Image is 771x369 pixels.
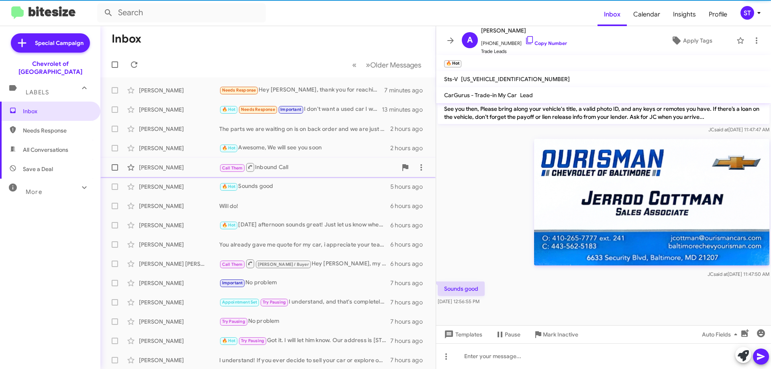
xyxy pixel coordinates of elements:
span: Call Them [222,262,243,267]
div: [PERSON_NAME] [139,163,219,171]
a: Insights [667,3,702,26]
button: Previous [347,57,361,73]
div: [PERSON_NAME] [139,298,219,306]
span: [PHONE_NUMBER] [481,35,567,47]
div: Hey [PERSON_NAME], thank you for reaching out. As much as we would like to purchase it doesn't lo... [219,86,384,95]
span: Appointment Set [222,300,257,305]
div: 5 hours ago [390,183,429,191]
span: Important [280,107,301,112]
span: [DATE] 12:56:55 PM [438,298,479,304]
div: 7 hours ago [390,356,429,364]
span: Lead [520,92,533,99]
div: You already gave me quote for my car, i appreciate your team taking the time to work on me with t... [219,241,390,249]
div: [PERSON_NAME] [139,183,219,191]
span: All Conversations [23,146,68,154]
div: 6 hours ago [390,241,429,249]
div: 7 hours ago [390,318,429,326]
button: Mark Inactive [527,327,585,342]
div: No problem [219,278,390,287]
div: [PERSON_NAME] [139,106,219,114]
span: More [26,188,42,196]
div: The parts we are waiting on is on back order and we are just waiting for the parts to get her to ... [219,125,390,133]
div: Sounds good [219,182,390,191]
span: Auto Fields [702,327,740,342]
nav: Page navigation example [348,57,426,73]
small: 🔥 Hot [444,60,461,67]
span: Mark Inactive [543,327,578,342]
span: 🔥 Hot [222,222,236,228]
div: Inbound Call [219,162,397,172]
div: 6 hours ago [390,260,429,268]
span: Templates [443,327,482,342]
button: Pause [489,327,527,342]
span: Sts-V [444,75,458,83]
a: Special Campaign [11,33,90,53]
div: [PERSON_NAME] [139,144,219,152]
div: 13 minutes ago [382,106,429,114]
button: Apply Tags [650,33,732,48]
div: [PERSON_NAME] [139,318,219,326]
h1: Inbox [112,33,141,45]
span: Trade Leads [481,47,567,55]
div: I understand, and that's completely fine! Feel free to reach out anytime. [219,298,390,307]
span: Older Messages [370,61,421,69]
span: Apply Tags [683,33,712,48]
span: 🔥 Hot [222,107,236,112]
img: ME1c10397ebb3a38840094724edd5b7e70 [534,139,769,265]
div: [PERSON_NAME] [PERSON_NAME] [139,260,219,268]
div: Hey [PERSON_NAME], my manager’s been paying up to 180% over market for trades this week. If yours... [219,259,390,269]
div: 2 hours ago [390,144,429,152]
div: [PERSON_NAME] [139,86,219,94]
a: Copy Number [525,40,567,46]
span: 🔥 Hot [222,145,236,151]
div: ST [740,6,754,20]
a: Inbox [598,3,627,26]
span: 🔥 Hot [222,338,236,343]
button: ST [734,6,762,20]
span: A [467,34,473,47]
span: [US_VEHICLE_IDENTIFICATION_NUMBER] [461,75,570,83]
p: Sounds good [438,281,485,296]
div: 7 minutes ago [384,86,429,94]
div: Got it. I will let him know. Our address is [STREET_ADDRESS] [219,336,390,345]
span: Save a Deal [23,165,53,173]
span: Special Campaign [35,39,84,47]
span: Needs Response [222,88,256,93]
a: Calendar [627,3,667,26]
span: [PERSON_NAME] [481,26,567,35]
span: JC [DATE] 11:47:47 AM [708,126,769,133]
span: Profile [702,3,734,26]
div: [DATE] afternoon sounds great! Just let us know when you're able to make it, and we'll be ready t... [219,220,390,230]
div: Will do! [219,202,390,210]
div: I understand! If you ever decide to sell your car or explore options in the furure, don't hesitat... [219,356,390,364]
span: Try Pausing [241,338,264,343]
div: [PERSON_NAME] [139,202,219,210]
div: [PERSON_NAME] [139,279,219,287]
span: Labels [26,89,49,96]
span: Try Pausing [222,319,245,324]
span: » [366,60,370,70]
div: [PERSON_NAME] [139,125,219,133]
span: CarGurus - Trade-in My Car [444,92,517,99]
div: 6 hours ago [390,221,429,229]
div: [PERSON_NAME] [139,337,219,345]
span: Call Them [222,165,243,171]
div: 7 hours ago [390,279,429,287]
div: 6 hours ago [390,202,429,210]
div: No problem [219,317,390,326]
button: Templates [436,327,489,342]
span: Needs Response [23,126,91,135]
span: Important [222,280,243,285]
button: Next [361,57,426,73]
div: 2 hours ago [390,125,429,133]
div: [PERSON_NAME] [139,356,219,364]
span: [PERSON_NAME] / Buyer [258,262,309,267]
span: 🔥 Hot [222,184,236,189]
div: Awesome, We will see you soon [219,143,390,153]
span: said at [714,126,728,133]
div: I don't want a used car I want to lease a new car [219,105,382,114]
p: See you then, Please bring along your vehicle's title, a valid photo ID, and any keys or remotes ... [438,102,769,124]
div: 7 hours ago [390,298,429,306]
span: Needs Response [241,107,275,112]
